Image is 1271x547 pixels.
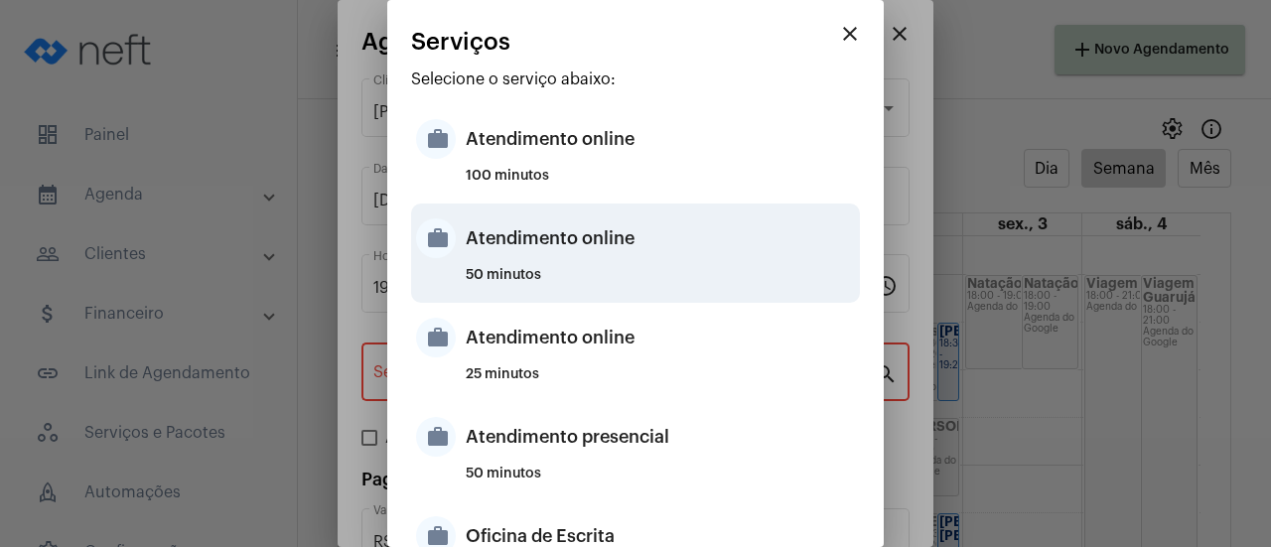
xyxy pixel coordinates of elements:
[416,119,456,159] mat-icon: work
[466,367,855,397] div: 25 minutos
[416,318,456,357] mat-icon: work
[466,169,855,199] div: 100 minutos
[466,407,855,467] div: Atendimento presencial
[466,467,855,496] div: 50 minutos
[411,70,860,88] p: Selecione o serviço abaixo:
[416,417,456,457] mat-icon: work
[466,208,855,268] div: Atendimento online
[466,268,855,298] div: 50 minutos
[411,29,510,55] span: Serviços
[466,109,855,169] div: Atendimento online
[466,308,855,367] div: Atendimento online
[838,22,862,46] mat-icon: close
[416,218,456,258] mat-icon: work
